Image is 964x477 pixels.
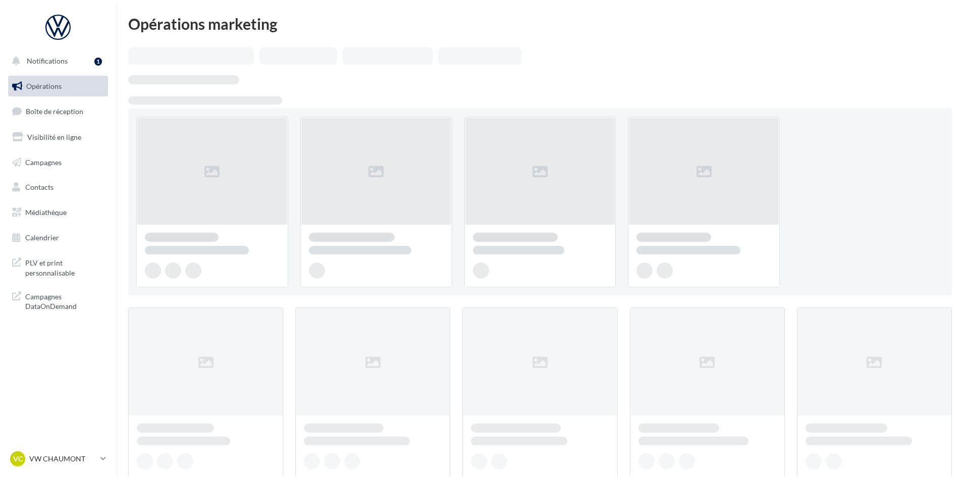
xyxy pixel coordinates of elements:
[6,127,110,148] a: Visibilité en ligne
[6,286,110,315] a: Campagnes DataOnDemand
[128,16,952,31] div: Opérations marketing
[6,202,110,223] a: Médiathèque
[6,76,110,97] a: Opérations
[6,177,110,198] a: Contacts
[25,157,62,166] span: Campagnes
[29,454,96,464] p: VW CHAUMONT
[25,233,59,242] span: Calendrier
[26,107,83,116] span: Boîte de réception
[27,57,68,65] span: Notifications
[25,208,67,217] span: Médiathèque
[6,227,110,248] a: Calendrier
[6,252,110,282] a: PLV et print personnalisable
[27,133,81,141] span: Visibilité en ligne
[6,50,106,72] button: Notifications 1
[94,58,102,66] div: 1
[6,100,110,122] a: Boîte de réception
[25,290,104,311] span: Campagnes DataOnDemand
[6,152,110,173] a: Campagnes
[8,449,108,468] a: VC VW CHAUMONT
[26,82,62,90] span: Opérations
[25,256,104,278] span: PLV et print personnalisable
[25,183,53,191] span: Contacts
[13,454,23,464] span: VC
